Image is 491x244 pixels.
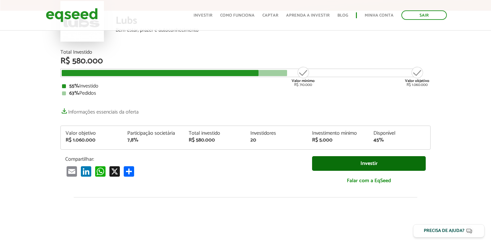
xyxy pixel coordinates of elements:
div: R$ 1.060.000 [66,138,118,143]
strong: 63% [69,89,79,98]
a: Investir [312,156,426,171]
div: Valor objetivo [66,131,118,136]
div: R$ 580.000 [60,57,431,65]
div: 7,8% [127,138,179,143]
a: LinkedIn [80,166,93,176]
a: Email [65,166,78,176]
strong: Valor mínimo [292,78,315,84]
div: Bem-estar, prazer e autoconhecimento [116,28,431,33]
a: Investir [194,13,212,18]
a: Informações essenciais da oferta [60,106,139,115]
div: Investimento mínimo [312,131,364,136]
div: R$ 710.000 [291,66,315,87]
div: Total investido [189,131,241,136]
a: Minha conta [365,13,394,18]
div: Total Investido [60,50,431,55]
div: Disponível [373,131,425,136]
strong: Valor objetivo [405,78,429,84]
div: R$ 580.000 [189,138,241,143]
a: Aprenda a investir [286,13,330,18]
a: WhatsApp [94,166,107,176]
strong: 55% [69,82,79,90]
div: Investido [62,84,429,89]
div: 45% [373,138,425,143]
p: Compartilhar: [65,156,302,162]
div: R$ 1.060.000 [405,66,429,87]
div: 20 [250,138,302,143]
div: R$ 5.000 [312,138,364,143]
a: Compartilhar [122,166,135,176]
div: Participação societária [127,131,179,136]
img: EqSeed [46,7,98,24]
a: Sair [401,10,447,20]
a: X [108,166,121,176]
div: Investidores [250,131,302,136]
div: Pedidos [62,91,429,96]
a: Blog [337,13,348,18]
a: Captar [262,13,278,18]
a: Como funciona [220,13,255,18]
a: Falar com a EqSeed [312,174,426,187]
